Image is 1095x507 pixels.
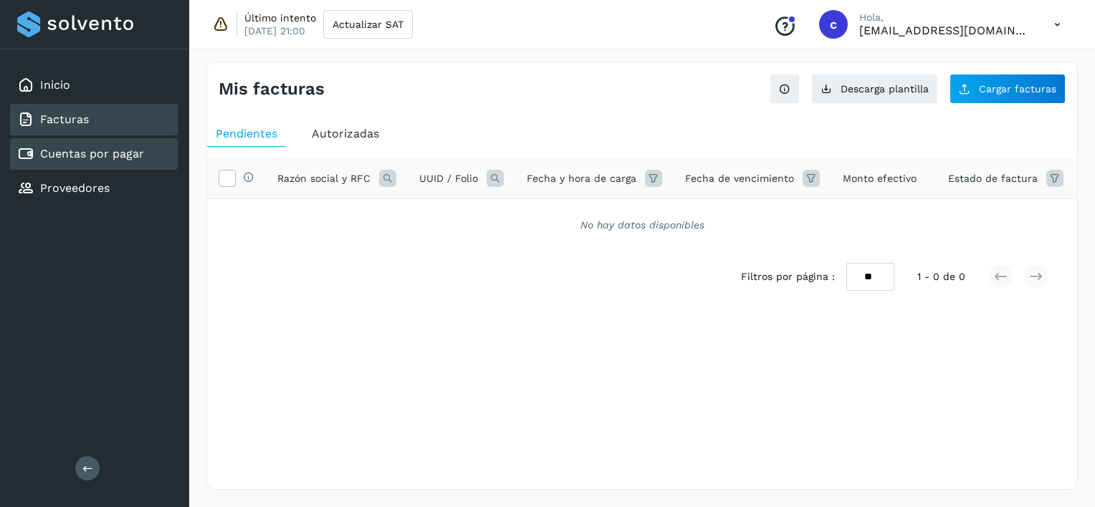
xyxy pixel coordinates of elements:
span: Filtros por página : [741,269,835,284]
div: No hay datos disponibles [226,218,1058,233]
div: Cuentas por pagar [10,138,178,170]
span: UUID / Folio [419,171,478,186]
span: Estado de factura [948,171,1038,186]
span: Fecha y hora de carga [527,171,636,186]
p: contabilidad@transporterobledo.com [859,24,1031,37]
span: Autorizadas [312,127,379,140]
a: Facturas [40,112,89,126]
button: Actualizar SAT [323,10,413,39]
span: Fecha de vencimiento [685,171,794,186]
div: Facturas [10,104,178,135]
a: Inicio [40,78,70,92]
p: Hola, [859,11,1031,24]
span: Descarga plantilla [841,84,929,94]
span: Razón social y RFC [277,171,370,186]
span: Pendientes [216,127,277,140]
div: Inicio [10,69,178,101]
button: Cargar facturas [950,74,1066,104]
p: Último intento [244,11,316,24]
a: Cuentas por pagar [40,147,144,160]
h4: Mis facturas [219,79,325,100]
span: Actualizar SAT [333,19,403,29]
p: [DATE] 21:00 [244,24,305,37]
span: Monto efectivo [843,171,917,186]
span: Cargar facturas [979,84,1056,94]
div: Proveedores [10,173,178,204]
a: Proveedores [40,181,110,195]
span: 1 - 0 de 0 [917,269,965,284]
button: Descarga plantilla [811,74,938,104]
